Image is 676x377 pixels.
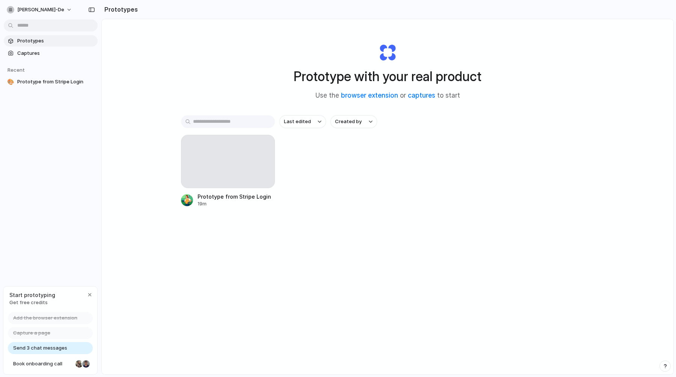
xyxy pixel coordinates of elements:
a: Captures [4,48,98,59]
h2: Prototypes [101,5,138,14]
a: 🎨Prototype from Stripe Login [4,76,98,87]
div: 🎨 [7,78,14,86]
span: Created by [335,118,362,125]
span: Book onboarding call [13,360,72,368]
h1: Prototype with your real product [294,66,481,86]
a: Prototype from Stripe Login19m [181,135,275,207]
span: Add the browser extension [13,314,77,322]
button: Created by [330,115,377,128]
button: Last edited [279,115,326,128]
a: Book onboarding call [8,358,93,370]
span: Captures [17,50,95,57]
span: Prototypes [17,37,95,45]
span: Start prototyping [9,291,55,299]
button: [PERSON_NAME]-de [4,4,76,16]
div: Christian Iacullo [81,359,91,368]
div: 19m [198,201,271,207]
div: Prototype from Stripe Login [198,193,271,201]
div: Nicole Kubica [75,359,84,368]
span: Capture a page [13,329,50,337]
span: [PERSON_NAME]-de [17,6,64,14]
span: Prototype from Stripe Login [17,78,95,86]
span: Use the or to start [315,91,460,101]
a: Prototypes [4,35,98,47]
span: Recent [8,67,25,73]
a: captures [408,92,435,99]
a: browser extension [341,92,398,99]
span: Send 3 chat messages [13,344,67,352]
span: Last edited [284,118,311,125]
span: Get free credits [9,299,55,306]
